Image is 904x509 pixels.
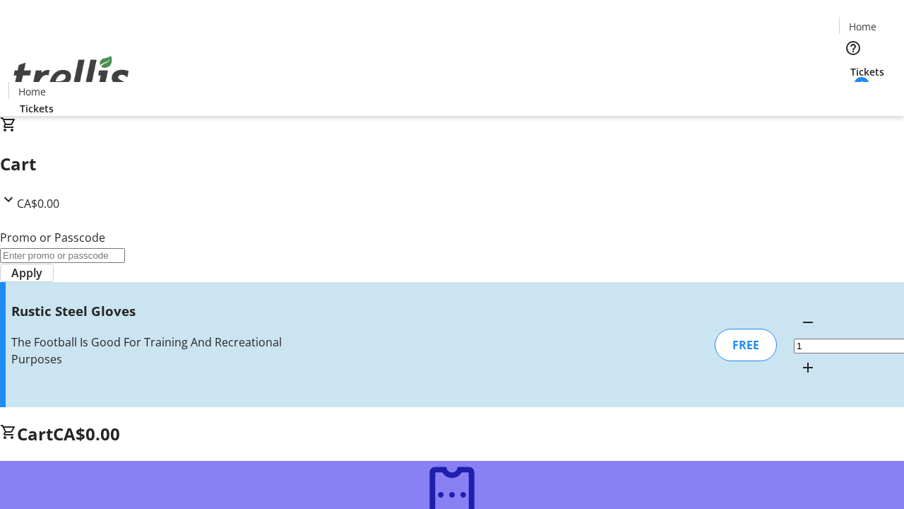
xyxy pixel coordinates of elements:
button: Cart [839,79,867,107]
h3: Rustic Steel Gloves [11,301,320,321]
span: Home [849,19,876,34]
div: FREE [715,329,777,361]
button: Increment by one [794,353,822,382]
span: Apply [11,264,42,281]
span: CA$0.00 [17,196,59,211]
span: CA$0.00 [53,422,120,445]
img: Orient E2E Organization flh5GZJaF3's Logo [8,40,134,111]
a: Home [9,84,54,99]
div: The Football Is Good For Training And Recreational Purposes [11,334,320,368]
a: Tickets [8,101,65,116]
span: Tickets [20,101,54,116]
a: Home [840,19,885,34]
button: Help [839,34,867,62]
span: Tickets [850,64,884,79]
a: Tickets [839,64,896,79]
span: Home [18,84,46,99]
button: Decrement by one [794,308,822,337]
